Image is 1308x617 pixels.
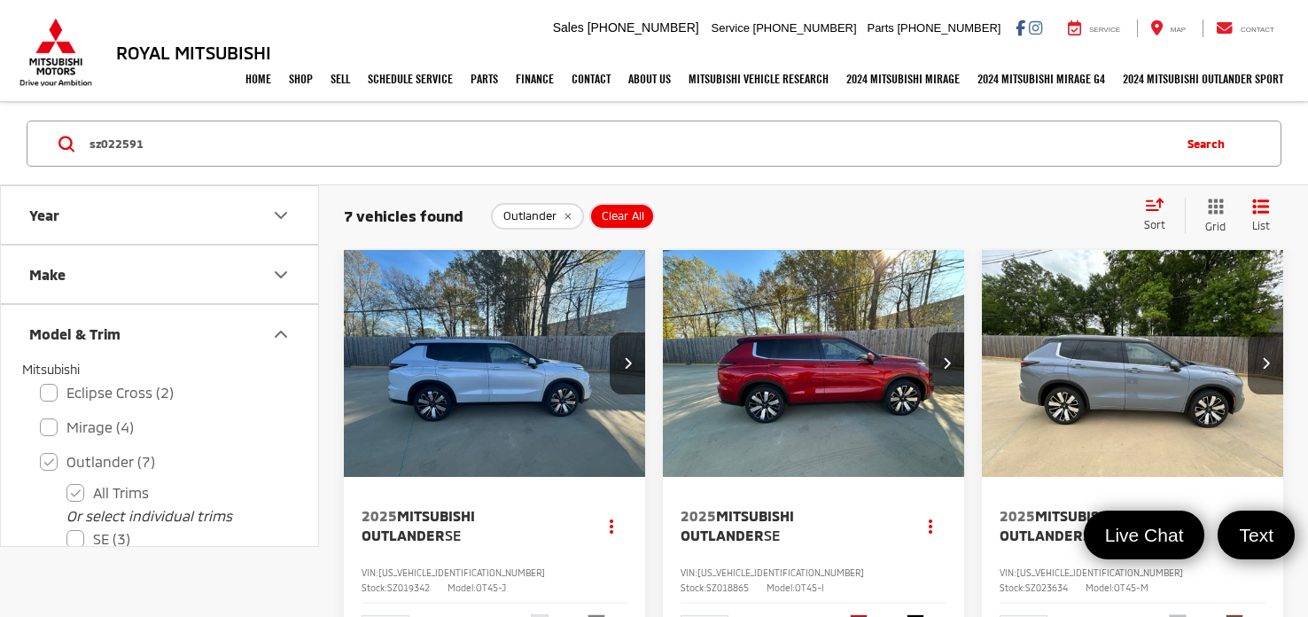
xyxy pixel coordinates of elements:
a: Map [1137,20,1199,37]
span: SZ023634 [1025,582,1068,593]
span: SZ019342 [387,582,430,593]
button: Model & TrimModel & Trim [1,305,320,363]
label: All Trims [66,478,279,509]
span: [PHONE_NUMBER] [897,21,1000,35]
i: Or select individual trims [66,507,232,524]
a: Sell [322,57,359,101]
a: Shop [280,57,322,101]
span: [US_VEHICLE_IDENTIFICATION_NUMBER] [697,567,864,578]
a: 2025Mitsubishi OutlanderSE [681,506,898,546]
span: Sort [1144,218,1165,230]
span: 2025 [1000,507,1035,524]
a: 2025 Mitsubishi Outlander SEL2025 Mitsubishi Outlander SEL2025 Mitsubishi Outlander SEL2025 Mitsu... [981,250,1285,477]
a: 2024 Mitsubishi Mirage [837,57,969,101]
button: Next image [1248,332,1283,394]
span: Mitsubishi Outlander [362,507,475,543]
span: Stock: [1000,582,1025,593]
div: Make [29,266,66,283]
span: Model: [767,582,795,593]
span: [US_VEHICLE_IDENTIFICATION_NUMBER] [1016,567,1183,578]
button: Search [1170,121,1250,166]
a: Facebook: Click to visit our Facebook page [1016,20,1025,35]
span: VIN: [681,567,697,578]
a: 2025 Mitsubishi Outlander SE2025 Mitsubishi Outlander SE2025 Mitsubishi Outlander SE2025 Mitsubis... [343,250,647,477]
a: Contact [1203,20,1288,37]
button: remove Outlander [491,203,584,230]
a: Service [1055,20,1133,37]
div: Make [270,264,292,285]
button: Actions [596,511,627,542]
button: Next image [610,332,645,394]
span: [PHONE_NUMBER] [753,21,857,35]
div: 2025 Mitsubishi Outlander SE 0 [343,250,647,477]
a: 2024 Mitsubishi Mirage G4 [969,57,1114,101]
span: [PHONE_NUMBER] [588,20,699,35]
span: SE [764,527,780,543]
span: OT45-J [476,582,506,593]
span: 7 vehicles found [344,207,463,224]
a: About Us [619,57,680,101]
span: Service [1089,26,1120,34]
label: SE (3) [66,524,279,555]
span: Text [1230,523,1282,547]
span: Parts [867,21,893,35]
img: 2025 Mitsubishi Outlander SEL [981,250,1285,478]
div: 2025 Mitsubishi Outlander SEL 0 [981,250,1285,477]
span: Live Chat [1096,523,1193,547]
button: Next image [929,332,964,394]
img: 2025 Mitsubishi Outlander SE [662,250,966,478]
button: YearYear [1,186,320,244]
span: Sales [553,20,584,35]
span: Grid [1205,219,1226,234]
input: Search by Make, Model, or Keyword [88,122,1170,165]
div: Year [270,205,292,226]
span: Map [1171,26,1186,34]
button: List View [1239,198,1283,234]
a: Mitsubishi Vehicle Research [680,57,837,101]
a: Contact [563,57,619,101]
span: Outlander [503,209,557,223]
span: Mitsubishi [22,362,80,377]
a: Text [1218,511,1295,559]
a: Home [237,57,280,101]
span: Model: [1086,582,1114,593]
a: 2025 Mitsubishi Outlander SE2025 Mitsubishi Outlander SE2025 Mitsubishi Outlander SE2025 Mitsubis... [662,250,966,477]
span: Model: [448,582,476,593]
a: 2025Mitsubishi OutlanderSE [362,506,579,546]
img: 2025 Mitsubishi Outlander SE [343,250,647,478]
span: 2025 [681,507,716,524]
div: 2025 Mitsubishi Outlander SE 0 [662,250,966,477]
a: 2025Mitsubishi OutlanderSEL [1000,506,1217,546]
a: 2024 Mitsubishi Outlander SPORT [1114,57,1292,101]
img: Mitsubishi [16,18,96,87]
div: Model & Trim [29,325,121,342]
label: Eclipse Cross (2) [40,378,279,409]
span: 2025 [362,507,397,524]
a: Parts: Opens in a new tab [462,57,507,101]
span: Service [712,21,750,35]
div: Year [29,207,59,223]
button: MakeMake [1,246,320,303]
span: VIN: [362,567,378,578]
button: Actions [915,511,946,542]
button: Grid View [1185,198,1239,234]
span: dropdown dots [929,519,932,533]
button: Select sort value [1135,198,1185,233]
span: OT45-M [1114,582,1148,593]
span: dropdown dots [610,519,613,533]
div: Model & Trim [270,324,292,345]
span: Stock: [681,582,706,593]
a: Schedule Service: Opens in a new tab [359,57,462,101]
span: SEL [1083,527,1107,543]
a: Live Chat [1084,511,1205,559]
span: SZ018865 [706,582,749,593]
label: Outlander (7) [40,447,279,478]
span: Mitsubishi Outlander [1000,507,1113,543]
button: Clear All [589,203,655,230]
span: Mitsubishi Outlander [681,507,794,543]
span: Stock: [362,582,387,593]
span: SE [445,527,461,543]
span: VIN: [1000,567,1016,578]
a: Instagram: Click to visit our Instagram page [1029,20,1042,35]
